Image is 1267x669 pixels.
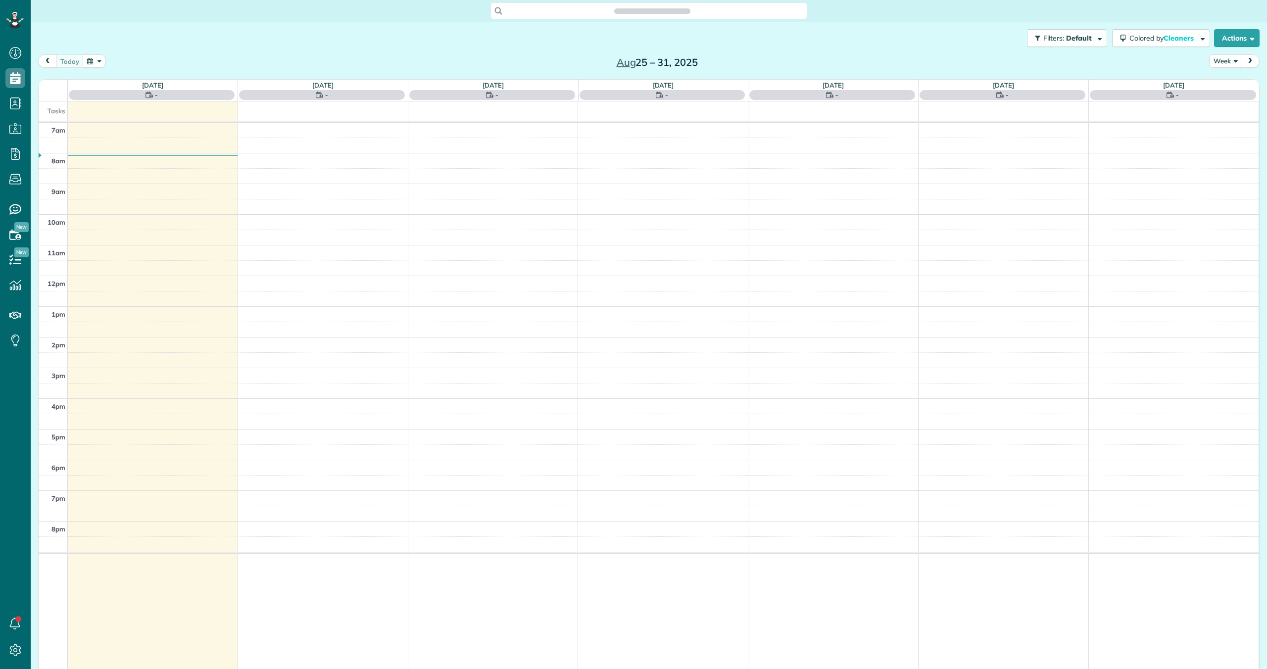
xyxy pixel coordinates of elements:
[1164,34,1195,43] span: Cleaners
[1027,29,1107,47] button: Filters: Default
[51,188,65,195] span: 9am
[595,57,719,68] h2: 25 – 31, 2025
[823,81,844,89] a: [DATE]
[1176,90,1179,100] span: -
[51,372,65,380] span: 3pm
[48,107,65,115] span: Tasks
[653,81,674,89] a: [DATE]
[1209,54,1242,68] button: Week
[51,341,65,349] span: 2pm
[38,54,57,68] button: prev
[51,157,65,165] span: 8am
[51,525,65,533] span: 8pm
[155,90,158,100] span: -
[1163,81,1184,89] a: [DATE]
[48,249,65,257] span: 11am
[14,222,29,232] span: New
[993,81,1014,89] a: [DATE]
[142,81,163,89] a: [DATE]
[51,402,65,410] span: 4pm
[14,247,29,257] span: New
[1112,29,1210,47] button: Colored byCleaners
[1129,34,1197,43] span: Colored by
[51,433,65,441] span: 5pm
[1214,29,1260,47] button: Actions
[1006,90,1009,100] span: -
[48,280,65,287] span: 12pm
[1241,54,1260,68] button: next
[624,6,680,16] span: Search ZenMaid…
[1066,34,1092,43] span: Default
[51,464,65,472] span: 6pm
[1043,34,1064,43] span: Filters:
[483,81,504,89] a: [DATE]
[51,310,65,318] span: 1pm
[495,90,498,100] span: -
[51,494,65,502] span: 7pm
[617,56,636,68] span: Aug
[665,90,668,100] span: -
[51,126,65,134] span: 7am
[835,90,838,100] span: -
[325,90,328,100] span: -
[312,81,334,89] a: [DATE]
[56,54,84,68] button: today
[48,218,65,226] span: 10am
[1022,29,1107,47] a: Filters: Default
